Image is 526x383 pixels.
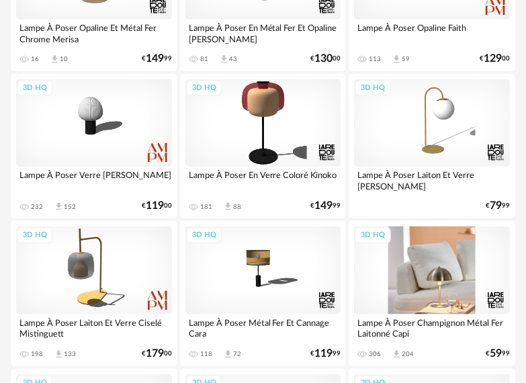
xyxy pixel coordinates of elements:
[355,227,391,244] div: 3D HQ
[392,349,402,359] span: Download icon
[146,349,164,358] span: 179
[354,19,510,46] div: Lampe À Poser Opaline Faith
[314,54,333,63] span: 130
[185,19,341,46] div: Lampe À Poser En Métal Fer Et Opaline [PERSON_NAME]
[16,19,172,46] div: Lampe À Poser Opaline Et Métal Fer Chrome Merisa
[31,203,43,211] div: 232
[310,349,341,358] div: € 99
[229,55,237,63] div: 43
[355,80,391,97] div: 3D HQ
[310,202,341,210] div: € 99
[180,74,347,218] a: 3D HQ Lampe À Poser En Verre Coloré Kinoko 181 Download icon 88 €14999
[223,202,233,212] span: Download icon
[11,74,177,218] a: 3D HQ Lampe À Poser Verre [PERSON_NAME] 232 Download icon 152 €11900
[50,54,60,65] span: Download icon
[31,350,43,358] div: 198
[369,350,381,358] div: 306
[180,221,347,366] a: 3D HQ Lampe À Poser Métal Fer Et Cannage Cara 118 Download icon 72 €11999
[354,167,510,194] div: Lampe À Poser Laiton Et Verre [PERSON_NAME]
[354,314,510,341] div: Lampe À Poser Champignon Métal Fer Laitonné Capi
[54,349,64,359] span: Download icon
[486,202,510,210] div: € 99
[310,54,341,63] div: € 00
[490,349,502,358] span: 59
[31,55,39,63] div: 16
[200,203,212,211] div: 181
[490,202,502,210] span: 79
[314,349,333,358] span: 119
[200,55,208,63] div: 81
[142,202,172,210] div: € 00
[185,314,341,341] div: Lampe À Poser Métal Fer Et Cannage Cara
[17,227,53,244] div: 3D HQ
[486,349,510,358] div: € 99
[369,55,381,63] div: 113
[64,350,76,358] div: 133
[142,54,172,63] div: € 99
[17,80,53,97] div: 3D HQ
[349,221,515,366] a: 3D HQ Lampe À Poser Champignon Métal Fer Laitonné Capi 306 Download icon 204 €5999
[349,74,515,218] a: 3D HQ Lampe À Poser Laiton Et Verre [PERSON_NAME] €7999
[480,54,510,63] div: € 00
[142,349,172,358] div: € 00
[146,202,164,210] span: 119
[402,55,410,63] div: 59
[186,227,222,244] div: 3D HQ
[233,350,241,358] div: 72
[64,203,76,211] div: 152
[16,167,172,194] div: Lampe À Poser Verre [PERSON_NAME]
[223,349,233,359] span: Download icon
[185,167,341,194] div: Lampe À Poser En Verre Coloré Kinoko
[16,314,172,341] div: Lampe À Poser Laiton Et Verre Ciselé Mistinguett
[233,203,241,211] div: 88
[314,202,333,210] span: 149
[146,54,164,63] span: 149
[60,55,68,63] div: 10
[219,54,229,65] span: Download icon
[402,350,414,358] div: 204
[54,202,64,212] span: Download icon
[11,221,177,366] a: 3D HQ Lampe À Poser Laiton Et Verre Ciselé Mistinguett 198 Download icon 133 €17900
[484,54,502,63] span: 129
[200,350,212,358] div: 118
[392,54,402,65] span: Download icon
[186,80,222,97] div: 3D HQ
